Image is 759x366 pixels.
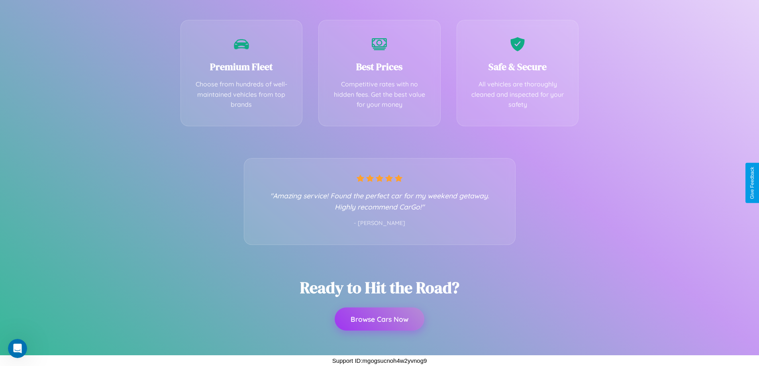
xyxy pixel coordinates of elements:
[300,277,459,298] h2: Ready to Hit the Road?
[8,339,27,358] iframe: Intercom live chat
[260,218,499,229] p: - [PERSON_NAME]
[331,60,428,73] h3: Best Prices
[260,190,499,212] p: "Amazing service! Found the perfect car for my weekend getaway. Highly recommend CarGo!"
[749,167,755,199] div: Give Feedback
[331,79,428,110] p: Competitive rates with no hidden fees. Get the best value for your money
[469,60,567,73] h3: Safe & Secure
[193,60,290,73] h3: Premium Fleet
[193,79,290,110] p: Choose from hundreds of well-maintained vehicles from top brands
[335,307,424,331] button: Browse Cars Now
[469,79,567,110] p: All vehicles are thoroughly cleaned and inspected for your safety
[332,355,427,366] p: Support ID: mgogsucnoh4w2yvnog9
